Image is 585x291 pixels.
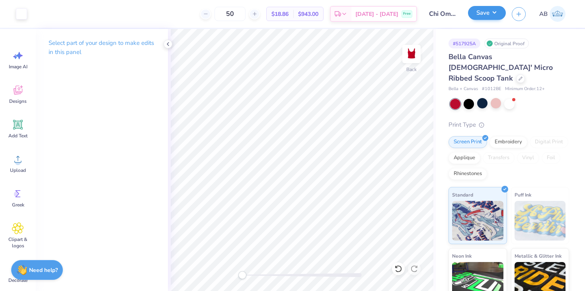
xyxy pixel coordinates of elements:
[489,136,527,148] div: Embroidery
[406,66,417,73] div: Back
[448,152,480,164] div: Applique
[448,120,569,129] div: Print Type
[8,133,27,139] span: Add Text
[238,271,246,279] div: Accessibility label
[49,39,155,57] p: Select part of your design to make edits in this panel
[448,52,553,83] span: Bella Canvas [DEMOGRAPHIC_DATA]' Micro Ribbed Scoop Tank
[515,201,566,241] img: Puff Ink
[515,191,531,199] span: Puff Ink
[452,191,473,199] span: Standard
[448,39,480,48] div: # 517925A
[539,10,548,19] span: AB
[403,11,411,17] span: Free
[298,10,318,18] span: $943.00
[452,252,472,260] span: Neon Ink
[9,64,27,70] span: Image AI
[468,6,506,20] button: Save
[448,136,487,148] div: Screen Print
[452,201,503,241] img: Standard
[483,152,515,164] div: Transfers
[423,6,462,22] input: Untitled Design
[448,168,487,180] div: Rhinestones
[517,152,539,164] div: Vinyl
[448,86,478,93] span: Bella + Canvas
[404,46,419,62] img: Back
[482,86,501,93] span: # 1012BE
[12,202,24,208] span: Greek
[214,7,246,21] input: – –
[8,277,27,283] span: Decorate
[9,98,27,104] span: Designs
[536,6,569,22] a: AB
[10,167,26,173] span: Upload
[530,136,568,148] div: Digital Print
[355,10,398,18] span: [DATE] - [DATE]
[29,266,58,274] strong: Need help?
[515,252,562,260] span: Metallic & Glitter Ink
[542,152,560,164] div: Foil
[550,6,565,22] img: Amelie Bullen
[505,86,545,93] span: Minimum Order: 12 +
[5,236,31,249] span: Clipart & logos
[271,10,289,18] span: $18.86
[484,39,529,48] div: Original Proof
